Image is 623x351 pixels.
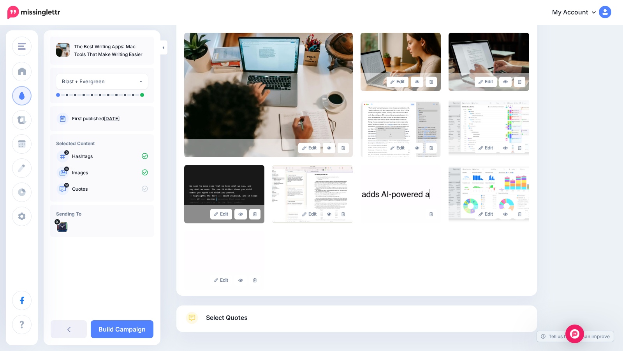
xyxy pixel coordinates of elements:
[298,209,320,219] a: Edit
[184,165,264,223] img: CY2VNBLQL3YQC95DJUHQ8JV6DZMJZ1YA_large.png
[565,325,584,343] div: Open Intercom Messenger
[18,43,26,50] img: menu.png
[56,74,148,89] button: Blast + Evergreen
[64,183,69,188] span: 16
[361,99,441,157] img: GXNU34E7CQ5QJEK15KLMSUHVRUN7WIAI_large.png
[206,312,248,323] span: Select Quotes
[475,77,497,87] a: Edit
[74,43,148,58] p: The Best Writing Apps: Mac Tools That Make Writing Easier
[56,211,148,217] h4: Sending To
[449,33,529,91] img: UXRTW0NDCZUV1TAD30MYZHIYXD4MXZ4L_large.jpg
[298,143,320,153] a: Edit
[387,143,409,153] a: Edit
[104,116,120,121] a: [DATE]
[361,165,441,223] img: J64TYZYD584XII2Q4URSR83OBEY5QVZ4.gif
[210,275,232,286] a: Edit
[544,3,611,22] a: My Account
[184,231,264,290] img: 97cf6d8cbf01c614edced0124e038686_large.jpg
[7,6,60,19] img: Missinglettr
[72,186,148,193] p: Quotes
[210,209,232,219] a: Edit
[475,209,497,219] a: Edit
[62,77,139,86] div: Blast + Evergreen
[184,33,353,157] img: b245f484df633b81e893b1e6358b17f0_large.jpg
[272,165,352,223] img: 9WNYBE5KRL879OYL6WZ7QS4Z6CB0ATSG_large.jpeg
[64,150,69,155] span: 0
[475,143,497,153] a: Edit
[56,140,148,146] h4: Selected Content
[56,221,69,233] img: zbZBKAUi-19550.jpg
[56,43,70,57] img: b245f484df633b81e893b1e6358b17f0_thumb.jpg
[72,115,148,122] p: First published
[361,33,441,91] img: KZDG59GO4PHLF17ENIFNA4Y7OAHE5691_large.png
[72,169,148,176] p: Images
[449,99,529,157] img: ZF6J47FQFIPEIXNQI52BLSM1W2GFKEDK_large.png
[387,77,409,87] a: Edit
[184,312,529,332] a: Select Quotes
[449,165,529,223] img: A1EA039GU4M847BC4X2ZVAEA3PVHNIZL_large.png
[72,153,148,160] p: Hashtags
[64,167,69,171] span: 10
[537,331,614,342] a: Tell us how we can improve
